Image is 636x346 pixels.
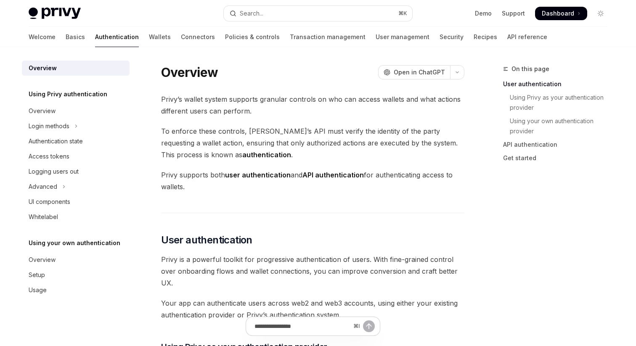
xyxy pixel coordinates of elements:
[240,8,263,18] div: Search...
[502,9,525,18] a: Support
[503,91,614,114] a: Using Privy as your authentication provider
[29,285,47,295] div: Usage
[149,27,171,47] a: Wallets
[22,179,130,194] button: Toggle Advanced section
[22,283,130,298] a: Usage
[254,317,350,335] input: Ask a question...
[95,27,139,47] a: Authentication
[378,65,450,79] button: Open in ChatGPT
[29,197,70,207] div: UI components
[398,10,407,17] span: ⌘ K
[22,164,130,179] a: Logging users out
[394,68,445,77] span: Open in ChatGPT
[29,106,56,116] div: Overview
[22,61,130,76] a: Overview
[511,64,549,74] span: On this page
[474,27,497,47] a: Recipes
[29,136,83,146] div: Authentication state
[542,9,574,18] span: Dashboard
[22,103,130,119] a: Overview
[225,27,280,47] a: Policies & controls
[29,212,58,222] div: Whitelabel
[181,27,215,47] a: Connectors
[503,114,614,138] a: Using your own authentication provider
[161,125,464,161] span: To enforce these controls, [PERSON_NAME]’s API must verify the identity of the party requesting a...
[161,93,464,117] span: Privy’s wallet system supports granular controls on who can access wallets and what actions diffe...
[503,138,614,151] a: API authentication
[363,320,375,332] button: Send message
[22,149,130,164] a: Access tokens
[594,7,607,20] button: Toggle dark mode
[22,134,130,149] a: Authentication state
[29,151,69,161] div: Access tokens
[29,27,56,47] a: Welcome
[29,89,107,99] h5: Using Privy authentication
[29,270,45,280] div: Setup
[475,9,492,18] a: Demo
[29,255,56,265] div: Overview
[161,254,464,289] span: Privy is a powerful toolkit for progressive authentication of users. With fine-grained control ov...
[161,297,464,321] span: Your app can authenticate users across web2 and web3 accounts, using either your existing authent...
[29,182,57,192] div: Advanced
[376,27,429,47] a: User management
[22,267,130,283] a: Setup
[440,27,464,47] a: Security
[161,233,252,247] span: User authentication
[29,166,79,177] div: Logging users out
[161,65,218,80] h1: Overview
[242,151,291,159] strong: authentication
[535,7,587,20] a: Dashboard
[29,63,57,73] div: Overview
[224,6,412,21] button: Open search
[225,171,291,179] strong: user authentication
[22,252,130,267] a: Overview
[22,194,130,209] a: UI components
[507,27,547,47] a: API reference
[290,27,366,47] a: Transaction management
[503,151,614,165] a: Get started
[161,169,464,193] span: Privy supports both and for authenticating access to wallets.
[29,121,69,131] div: Login methods
[66,27,85,47] a: Basics
[302,171,364,179] strong: API authentication
[29,238,120,248] h5: Using your own authentication
[29,8,81,19] img: light logo
[503,77,614,91] a: User authentication
[22,119,130,134] button: Toggle Login methods section
[22,209,130,225] a: Whitelabel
